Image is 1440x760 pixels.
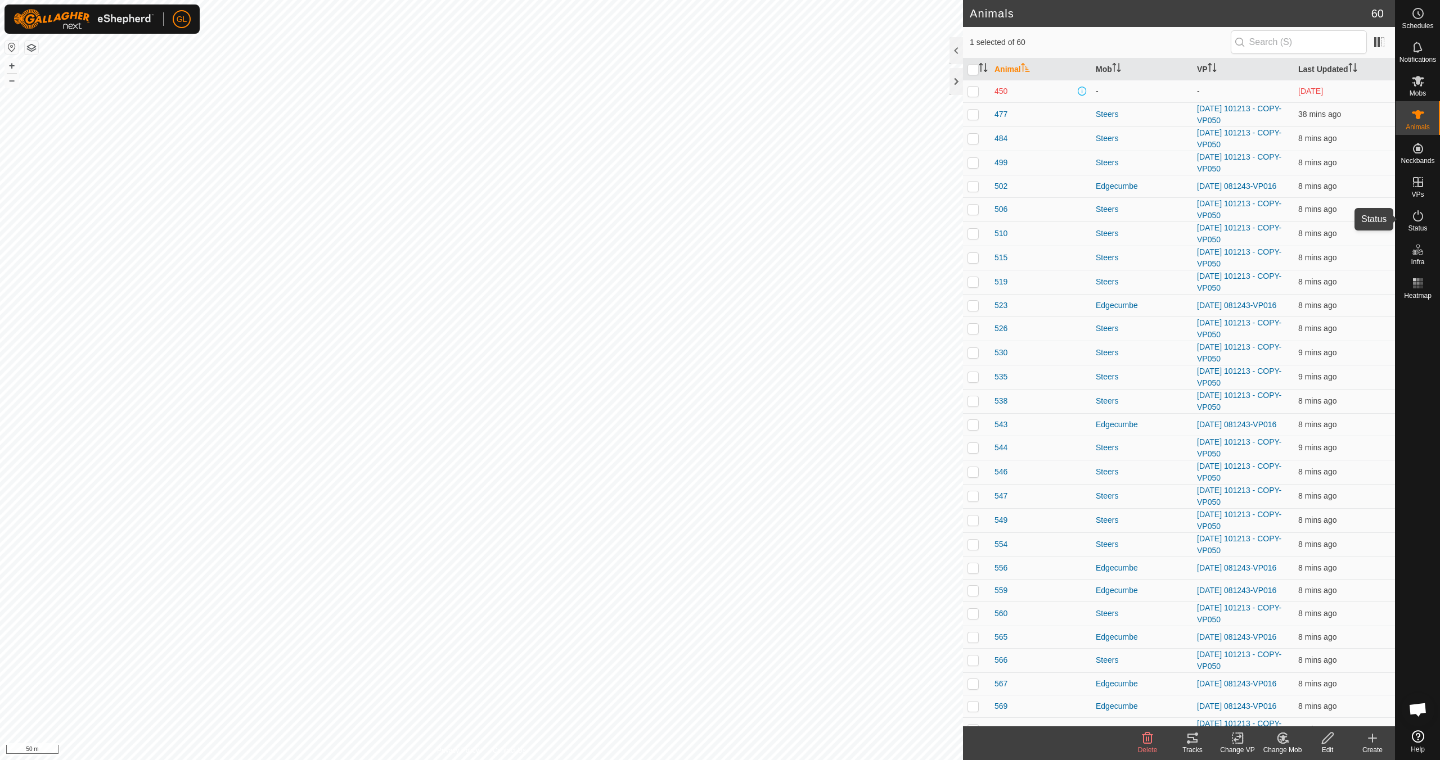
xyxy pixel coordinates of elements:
span: 543 [994,419,1007,431]
div: Steers [1096,608,1188,619]
span: 523 [994,300,1007,311]
p-sorticon: Activate to sort [1021,65,1030,74]
div: Steers [1096,157,1188,169]
div: Steers [1096,133,1188,144]
div: Steers [1096,203,1188,215]
div: Steers [1096,395,1188,407]
a: Privacy Policy [437,745,479,756]
div: Steers [1096,490,1188,502]
a: [DATE] 101213 - COPY-VP050 [1197,603,1281,624]
span: 16 Sept 2025, 5:36 pm [1298,205,1336,214]
p-sorticon: Activate to sort [979,65,988,74]
span: 16 Sept 2025, 5:36 pm [1298,301,1336,310]
app-display-virtual-paddock-transition: - [1197,87,1200,96]
a: [DATE] 101213 - COPY-VP050 [1197,272,1281,292]
div: Steers [1096,654,1188,666]
div: Edgecumbe [1096,585,1188,596]
span: 499 [994,157,1007,169]
span: 16 Sept 2025, 5:36 pm [1298,348,1336,357]
span: 16 Sept 2025, 5:36 pm [1298,182,1336,191]
span: 16 Sept 2025, 5:36 pm [1298,491,1336,500]
span: 567 [994,678,1007,690]
span: 450 [994,85,1007,97]
div: Steers [1096,539,1188,550]
span: 16 Sept 2025, 5:36 pm [1298,443,1336,452]
button: – [5,74,19,87]
span: 16 Sept 2025, 5:36 pm [1298,467,1336,476]
div: Edgecumbe [1096,562,1188,574]
div: Change Mob [1260,745,1305,755]
div: Edgecumbe [1096,300,1188,311]
span: 556 [994,562,1007,574]
div: Create [1350,745,1395,755]
a: [DATE] 101213 - COPY-VP050 [1197,486,1281,506]
h2: Animals [970,7,1371,20]
span: 515 [994,252,1007,264]
div: Edgecumbe [1096,631,1188,643]
input: Search (S) [1231,30,1367,54]
div: Steers [1096,108,1188,120]
span: Infra [1411,259,1424,265]
span: 519 [994,276,1007,288]
button: + [5,59,19,73]
span: Animals [1406,124,1430,130]
div: Steers [1096,442,1188,454]
div: Steers [1096,347,1188,359]
span: 16 Sept 2025, 5:36 pm [1298,277,1336,286]
div: Open chat [1401,693,1435,726]
span: 484 [994,133,1007,144]
span: 1 selected of 60 [970,37,1231,48]
div: Edgecumbe [1096,180,1188,192]
span: 16 Sept 2025, 5:36 pm [1298,134,1336,143]
img: Gallagher Logo [13,9,154,29]
span: 16 Sept 2025, 5:36 pm [1298,655,1336,664]
span: Mobs [1410,90,1426,97]
th: VP [1192,58,1294,80]
span: 554 [994,539,1007,550]
div: Steers [1096,276,1188,288]
a: [DATE] 081243-VP016 [1197,632,1276,641]
span: GL [177,13,187,25]
a: [DATE] 081243-VP016 [1197,301,1276,310]
a: [DATE] 101213 - COPY-VP050 [1197,719,1281,740]
span: 549 [994,514,1007,526]
span: 16 Sept 2025, 5:36 pm [1298,253,1336,262]
span: 510 [994,228,1007,239]
a: [DATE] 101213 - COPY-VP050 [1197,247,1281,268]
a: Contact Us [493,745,526,756]
span: Delete [1138,746,1158,754]
span: 565 [994,631,1007,643]
span: 16 Sept 2025, 5:36 pm [1298,324,1336,333]
span: 547 [994,490,1007,502]
span: 16 Sept 2025, 5:36 pm [1298,229,1336,238]
div: Edit [1305,745,1350,755]
span: 2 Sept 2025, 4:36 pm [1298,87,1323,96]
a: [DATE] 101213 - COPY-VP050 [1197,391,1281,411]
span: 544 [994,442,1007,454]
span: 477 [994,108,1007,120]
span: 535 [994,371,1007,383]
button: Map Layers [25,41,38,55]
span: 502 [994,180,1007,192]
a: [DATE] 101213 - COPY-VP050 [1197,104,1281,125]
a: [DATE] 081243-VP016 [1197,702,1276,711]
a: [DATE] 101213 - COPY-VP050 [1197,128,1281,149]
div: Edgecumbe [1096,419,1188,431]
span: 16 Sept 2025, 5:36 pm [1298,372,1336,381]
span: 506 [994,203,1007,215]
a: [DATE] 101213 - COPY-VP050 [1197,199,1281,220]
a: [DATE] 101213 - COPY-VP050 [1197,152,1281,173]
a: [DATE] 081243-VP016 [1197,679,1276,688]
a: [DATE] 101213 - COPY-VP050 [1197,367,1281,387]
div: Change VP [1215,745,1260,755]
div: Steers [1096,228,1188,239]
div: Steers [1096,466,1188,478]
p-sorticon: Activate to sort [1112,65,1121,74]
p-sorticon: Activate to sort [1348,65,1357,74]
span: 16 Sept 2025, 5:36 pm [1298,679,1336,688]
a: [DATE] 101213 - COPY-VP050 [1197,437,1281,458]
a: [DATE] 101213 - COPY-VP050 [1197,223,1281,244]
span: 16 Sept 2025, 5:36 pm [1298,632,1336,641]
span: 16 Sept 2025, 5:36 pm [1298,540,1336,549]
span: 566 [994,654,1007,666]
